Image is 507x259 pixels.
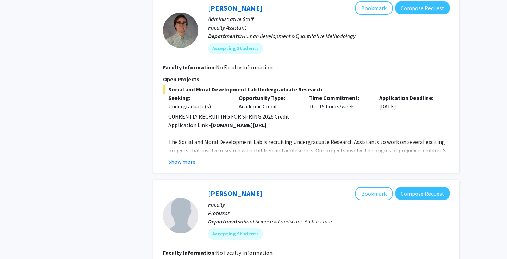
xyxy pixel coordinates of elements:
[355,1,393,15] button: Add Nathaniel Pearl to Bookmarks
[242,32,356,39] span: Human Development & Quantitative Methodology
[233,94,304,110] div: Academic Credit
[216,64,273,71] span: No Faculty Information
[374,94,444,110] div: [DATE]
[208,200,450,209] p: Faculty
[208,32,242,39] b: Departments:
[304,94,374,110] div: 10 - 15 hours/week
[168,94,228,102] p: Seeking:
[208,218,242,225] b: Departments:
[168,112,450,121] p: CURRENTLY RECRUITING FOR SPRING 2026 Credit
[5,227,30,254] iframe: Chat
[239,94,299,102] p: Opportunity Type:
[211,121,267,128] strong: [DOMAIN_NAME][URL]
[208,43,263,54] mat-chip: Accepting Students
[163,85,450,94] span: Social and Moral Development Lab Undergraduate Research
[309,94,369,102] p: Time Commitment:
[208,189,262,198] a: [PERSON_NAME]
[395,1,450,14] button: Compose Request to Nathaniel Pearl
[163,75,450,83] p: Open Projects
[208,209,450,217] p: Professor
[168,138,450,188] p: The Social and Moral Development Lab is recruiting Undergraduate Research Assistants to work on s...
[242,218,332,225] span: Plant Science & Landscape Architecture
[168,121,450,129] p: Application Link -
[208,228,263,240] mat-chip: Accepting Students
[395,187,450,200] button: Compose Request to Pierre Jacob
[163,249,216,256] b: Faculty Information:
[168,102,228,110] div: Undergraduate(s)
[379,94,439,102] p: Application Deadline:
[208,4,262,12] a: [PERSON_NAME]
[163,64,216,71] b: Faculty Information:
[168,157,195,166] button: Show more
[355,187,393,200] button: Add Pierre Jacob to Bookmarks
[208,15,450,23] p: Administrative Staff
[216,249,273,256] span: No Faculty Information
[208,23,450,32] p: Faculty Assistant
